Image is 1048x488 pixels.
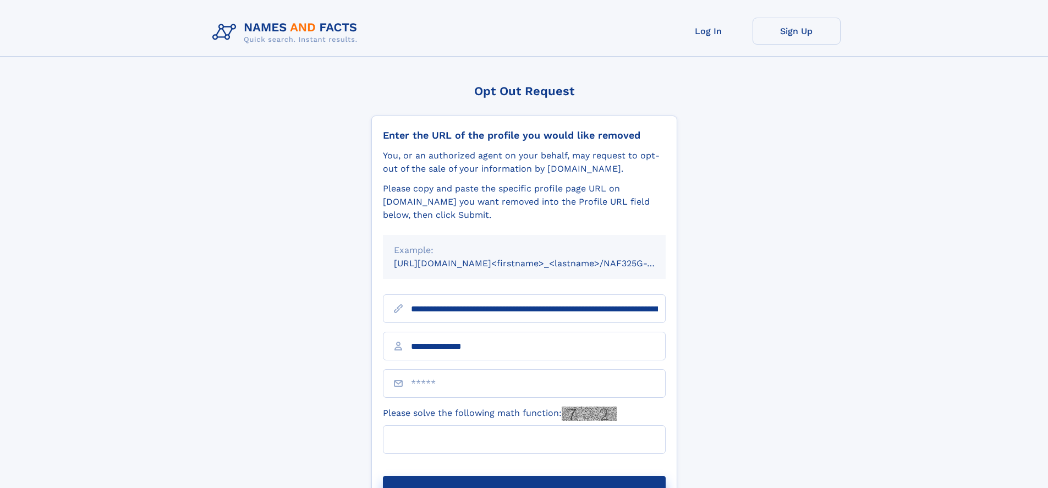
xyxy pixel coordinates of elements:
div: Please copy and paste the specific profile page URL on [DOMAIN_NAME] you want removed into the Pr... [383,182,666,222]
div: You, or an authorized agent on your behalf, may request to opt-out of the sale of your informatio... [383,149,666,176]
small: [URL][DOMAIN_NAME]<firstname>_<lastname>/NAF325G-xxxxxxxx [394,258,687,268]
img: Logo Names and Facts [208,18,366,47]
div: Example: [394,244,655,257]
div: Opt Out Request [371,84,677,98]
a: Log In [665,18,753,45]
a: Sign Up [753,18,841,45]
label: Please solve the following math function: [383,407,617,421]
div: Enter the URL of the profile you would like removed [383,129,666,141]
